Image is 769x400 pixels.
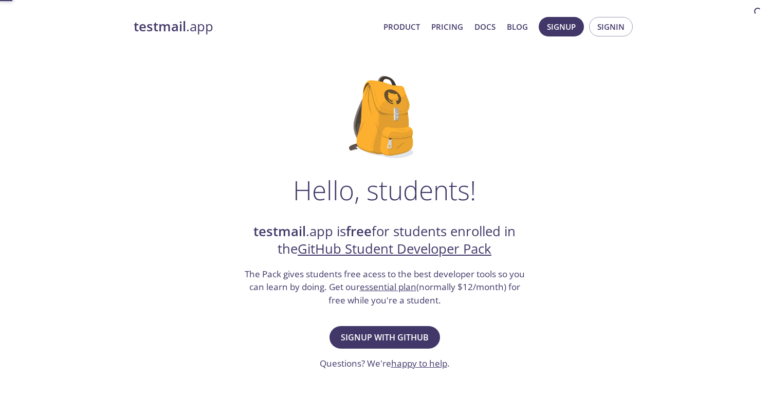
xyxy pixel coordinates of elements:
[431,20,463,33] a: Pricing
[597,20,625,33] span: Signin
[589,17,633,36] button: Signin
[360,281,416,293] a: essential plan
[329,326,440,349] button: Signup with GitHub
[474,20,496,33] a: Docs
[253,222,306,240] strong: testmail
[539,17,584,36] button: Signup
[383,20,420,33] a: Product
[134,17,186,35] strong: testmail
[391,357,447,369] a: happy to help
[346,222,372,240] strong: free
[298,240,491,258] a: GitHub Student Developer Pack
[320,357,450,370] h3: Questions? We're .
[293,175,476,205] h1: Hello, students!
[243,223,526,258] h2: .app is for students enrolled in the
[134,18,375,35] a: testmail.app
[507,20,528,33] a: Blog
[349,76,420,158] img: github-student-backpack.png
[341,330,429,345] span: Signup with GitHub
[547,20,576,33] span: Signup
[243,268,526,307] h3: The Pack gives students free acess to the best developer tools so you can learn by doing. Get our...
